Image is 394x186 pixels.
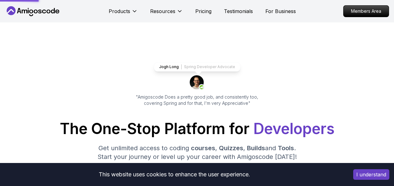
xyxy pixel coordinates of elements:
button: Resources [150,7,183,20]
a: Testimonials [224,7,253,15]
p: Spring Developer Advocate [184,64,235,69]
div: This website uses cookies to enhance the user experience. [5,168,344,181]
span: Quizzes [219,144,243,152]
span: courses [191,144,215,152]
a: Pricing [195,7,211,15]
span: Developers [253,119,335,138]
p: Members Area [344,6,389,17]
p: Jogh Long [159,64,179,69]
button: Accept cookies [353,169,389,180]
a: For Business [265,7,296,15]
a: Members Area [343,5,389,17]
p: "Amigoscode Does a pretty good job, and consistently too, covering Spring and for that, I'm very ... [127,94,267,106]
p: Resources [150,7,175,15]
button: Products [109,7,138,20]
span: Builds [247,144,265,152]
span: Tools [278,144,294,152]
p: Products [109,7,130,15]
img: josh long [190,75,205,90]
h1: The One-Stop Platform for [5,121,389,136]
p: Get unlimited access to coding , , and . Start your journey or level up your career with Amigosco... [93,144,302,161]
